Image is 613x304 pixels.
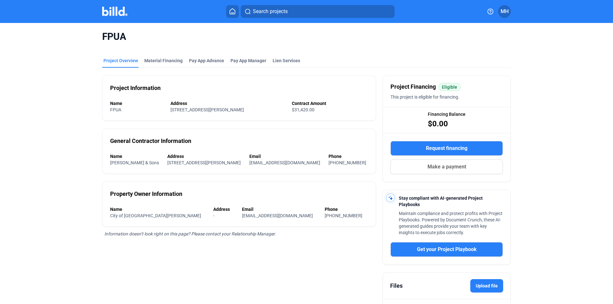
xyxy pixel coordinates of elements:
span: [STREET_ADDRESS][PERSON_NAME] [170,107,244,112]
div: Name [110,206,207,212]
span: - [213,213,215,218]
span: Stay compliant with AI-generated Project Playbooks [399,196,483,207]
div: Phone [329,153,368,159]
div: Contract Amount [292,100,368,107]
label: Upload file [470,279,503,293]
div: Name [110,100,164,107]
span: City of [GEOGRAPHIC_DATA][PERSON_NAME] [110,213,201,218]
div: Files [390,281,403,290]
div: Address [170,100,286,107]
span: Maintain compliance and protect profits with Project Playbooks. Powered by Document Crunch, these... [399,211,503,235]
span: $31,420.00 [292,107,314,112]
span: Information doesn’t look right on this page? Please contact your Relationship Manager. [104,231,276,236]
span: FPUA [110,107,121,112]
span: Pay App Manager [231,57,266,64]
div: Pay App Advance [189,57,224,64]
div: Phone [325,206,368,212]
span: Request financing [426,145,467,152]
div: Address [167,153,243,159]
div: Project Information [110,84,161,93]
div: Address [213,206,236,212]
span: Financing Balance [428,111,465,117]
div: Property Owner Information [110,189,182,198]
div: General Contractor Information [110,137,191,145]
span: [PERSON_NAME] & Sons [110,160,159,165]
span: MH [501,8,509,15]
div: Material Financing [144,57,183,64]
div: Project Overview [103,57,138,64]
span: Search projects [253,8,288,15]
span: [EMAIL_ADDRESS][DOMAIN_NAME] [242,213,313,218]
span: [PHONE_NUMBER] [329,160,366,165]
span: [PHONE_NUMBER] [325,213,362,218]
div: Name [110,153,161,159]
span: This project is eligible for financing. [390,94,459,100]
span: $0.00 [428,119,448,129]
span: FPUA [102,31,511,43]
mat-chip: Eligible [438,83,461,91]
span: Project Financing [390,82,436,91]
div: Email [249,153,322,159]
span: Make a payment [428,163,466,171]
span: [EMAIL_ADDRESS][DOMAIN_NAME] [249,160,320,165]
div: Email [242,206,319,212]
div: Lien Services [273,57,300,64]
span: [STREET_ADDRESS][PERSON_NAME] [167,160,241,165]
img: Billd Company Logo [102,7,127,16]
span: Get your Project Playbook [417,246,477,253]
